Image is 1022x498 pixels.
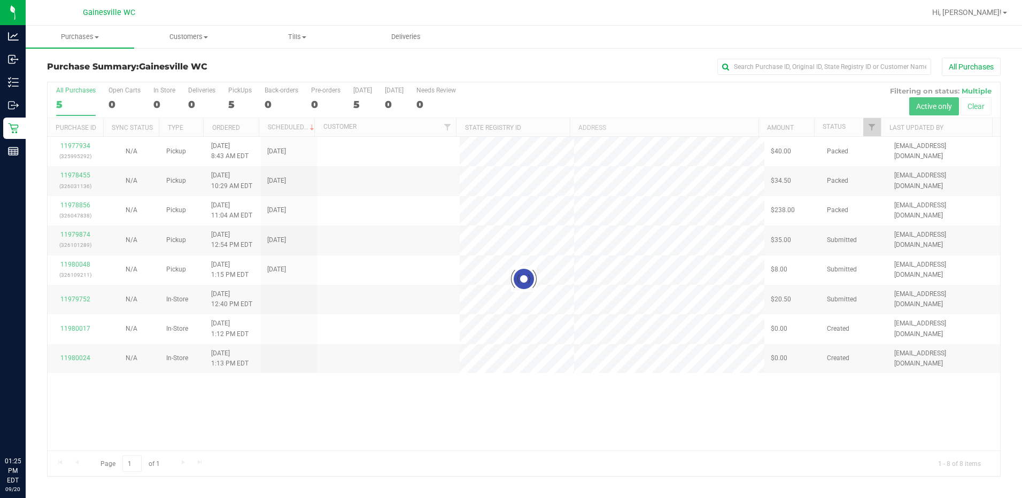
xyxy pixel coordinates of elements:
[11,413,43,445] iframe: Resource center
[26,32,134,42] span: Purchases
[942,58,1001,76] button: All Purchases
[8,54,19,65] inline-svg: Inbound
[8,123,19,134] inline-svg: Retail
[8,77,19,88] inline-svg: Inventory
[134,26,243,48] a: Customers
[8,31,19,42] inline-svg: Analytics
[32,411,44,424] iframe: Resource center unread badge
[5,456,21,485] p: 01:25 PM EDT
[135,32,242,42] span: Customers
[717,59,931,75] input: Search Purchase ID, Original ID, State Registry ID or Customer Name...
[352,26,460,48] a: Deliveries
[243,26,352,48] a: Tills
[932,8,1002,17] span: Hi, [PERSON_NAME]!
[5,485,21,493] p: 09/20
[47,62,365,72] h3: Purchase Summary:
[8,100,19,111] inline-svg: Outbound
[83,8,135,17] span: Gainesville WC
[139,61,207,72] span: Gainesville WC
[26,26,134,48] a: Purchases
[377,32,435,42] span: Deliveries
[244,32,351,42] span: Tills
[8,146,19,157] inline-svg: Reports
